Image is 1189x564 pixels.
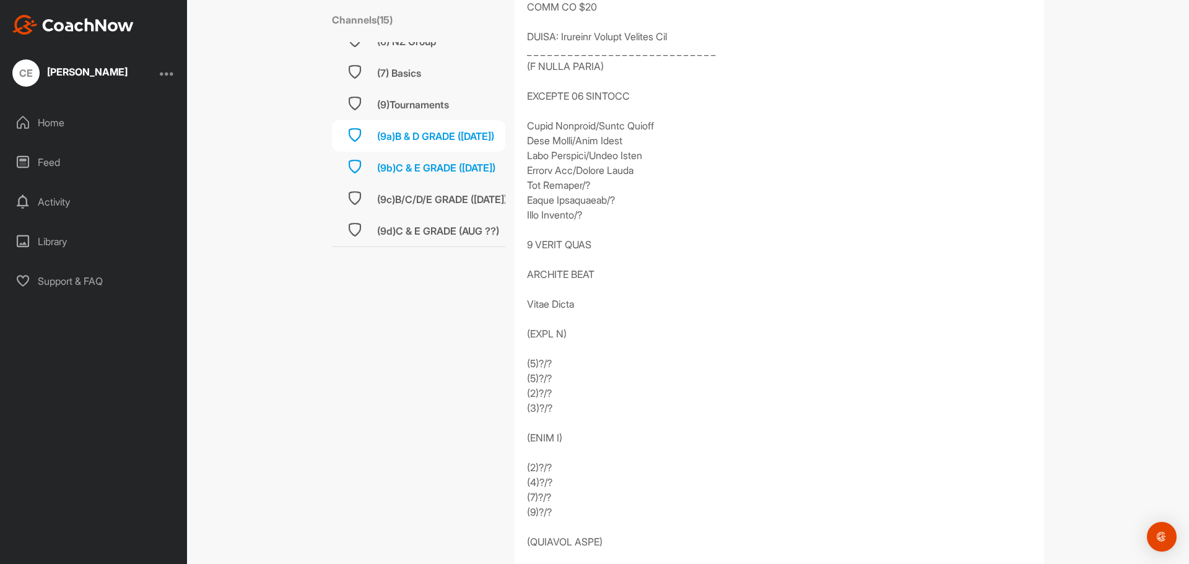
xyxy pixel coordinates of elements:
div: (9a)B & D GRADE ([DATE]) [377,129,494,144]
div: (9)Tournaments [377,97,449,112]
div: (9d)C & E GRADE (AUG ??) [377,223,499,238]
div: CE [12,59,40,87]
div: Support & FAQ [7,266,181,297]
div: (7) Basics [377,66,421,80]
div: (9b)C & E GRADE ([DATE]) [377,160,495,175]
div: Library [7,226,181,257]
label: Channels ( 15 ) [332,12,393,27]
div: Feed [7,147,181,178]
div: Activity [7,186,181,217]
div: Open Intercom Messenger [1147,522,1177,552]
img: CoachNow [12,15,134,35]
div: Home [7,107,181,138]
div: (9c)B/C/D/E GRADE ([DATE]) [377,192,507,207]
div: [PERSON_NAME] [47,67,128,77]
